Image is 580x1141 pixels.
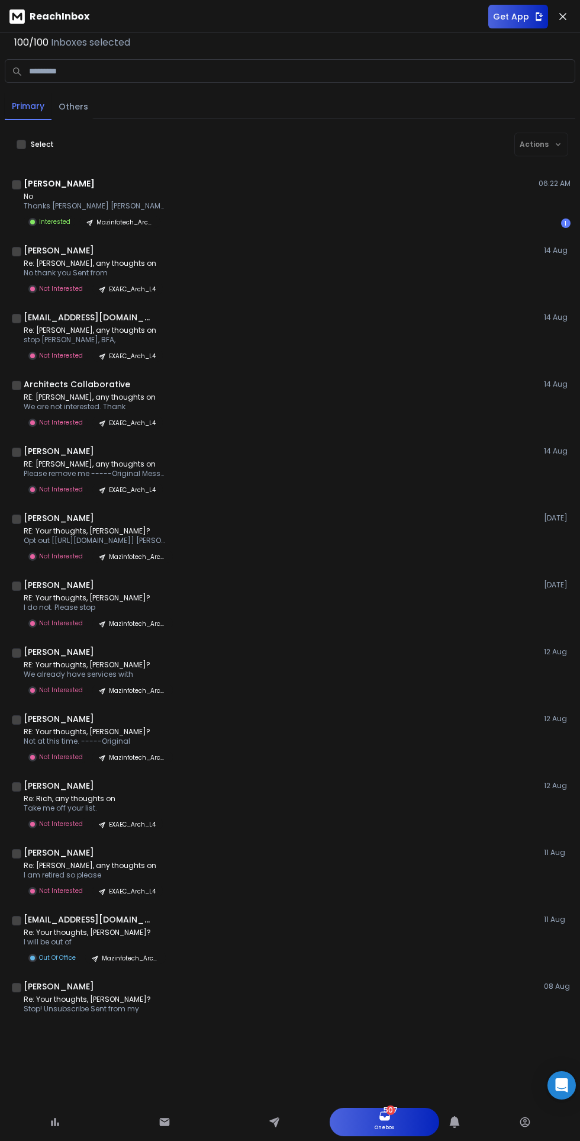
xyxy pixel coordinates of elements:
p: Mazinfotech_Arch_L9 [109,552,166,561]
h1: [PERSON_NAME] [24,981,94,992]
p: Stop! Unsubscribe Sent from my [24,1004,166,1014]
p: stop [PERSON_NAME], BFA, [24,335,163,345]
p: I will be out of [24,937,166,947]
h1: [PERSON_NAME] [24,847,94,859]
p: Interested [39,217,70,226]
p: Re: [PERSON_NAME], any thoughts on [24,259,163,268]
p: Not Interested [39,485,83,494]
p: EXAEC_Arch_L4 [109,352,156,361]
button: Others [51,94,95,120]
p: We are not interested. Thank [24,402,163,412]
p: RE: Your thoughts, [PERSON_NAME]? [24,660,166,670]
p: ReachInbox [30,9,89,24]
p: RE: Your thoughts, [PERSON_NAME]? [24,526,166,536]
p: Not Interested [39,351,83,360]
p: RE: Your thoughts, [PERSON_NAME]? [24,593,166,603]
p: Mazinfotech_Arch_L9 [109,686,166,695]
p: 14 Aug [544,446,571,456]
p: RE: [PERSON_NAME], any thoughts on [24,393,163,402]
h1: [EMAIL_ADDRESS][DOMAIN_NAME] [24,311,154,323]
p: Not Interested [39,686,83,695]
p: Not Interested [39,753,83,761]
h1: [PERSON_NAME] [24,780,94,792]
p: Opt out [[URL][DOMAIN_NAME]] [PERSON_NAME] [24,536,166,545]
p: RE: Your thoughts, [PERSON_NAME]? [24,727,166,737]
h1: [PERSON_NAME] [24,579,94,591]
button: Primary [5,93,51,120]
h3: Inboxes selected [51,36,130,50]
p: No [24,192,166,201]
span: 100 / 100 [14,36,49,50]
p: [DATE] [544,580,571,590]
h1: [PERSON_NAME] [24,245,94,256]
p: EXAEC_Arch_L4 [109,486,156,494]
div: 1 [561,218,571,228]
p: Mazinfotech_Arch_L9 [102,954,159,963]
label: Select [31,140,54,149]
p: Not Interested [39,552,83,561]
p: RE: [PERSON_NAME], any thoughts on [24,459,166,469]
p: 12 Aug [544,781,571,790]
h1: [PERSON_NAME] [24,713,94,725]
p: 14 Aug [544,246,571,255]
p: Not Interested [39,418,83,427]
p: 12 Aug [544,714,571,724]
p: [DATE] [544,513,571,523]
p: EXAEC_Arch_L4 [109,820,156,829]
p: Mazinfotech_Arch_L9 [109,753,166,762]
p: Not Interested [39,819,83,828]
p: 11 Aug [544,915,571,924]
p: EXAEC_Arch_L4 [109,285,156,294]
p: Re: [PERSON_NAME], any thoughts on [24,861,163,870]
p: 08 Aug [544,982,571,991]
p: 06:22 AM [539,179,571,188]
p: I do not. Please stop [24,603,166,612]
button: Get App [488,5,548,28]
p: EXAEC_Arch_L4 [109,419,156,428]
h1: [EMAIL_ADDRESS][DOMAIN_NAME] [24,914,154,925]
div: Open Intercom Messenger [547,1071,576,1100]
p: Not at this time. -----Original [24,737,166,746]
p: 14 Aug [544,380,571,389]
p: Not Interested [39,886,83,895]
h1: Architects Collaborative [24,378,130,390]
p: Re: Your thoughts, [PERSON_NAME]? [24,995,166,1004]
h1: [PERSON_NAME] [24,646,94,658]
p: 14 Aug [544,313,571,322]
p: No thank you Sent from [24,268,163,278]
p: Onebox [375,1122,394,1134]
span: 507 [384,1105,398,1115]
p: Please remove me -----Original Message----- [24,469,166,478]
p: 11 Aug [544,848,571,857]
p: Not Interested [39,619,83,628]
p: I am retired so please [24,870,163,880]
p: EXAEC_Arch_L4 [109,887,156,896]
p: Not Interested [39,284,83,293]
h1: [PERSON_NAME] [24,178,95,189]
p: We already have services with [24,670,166,679]
p: Re: Your thoughts, [PERSON_NAME]? [24,928,166,937]
p: Re: [PERSON_NAME], any thoughts on [24,326,163,335]
p: Re: Rich, any thoughts on [24,794,163,803]
h1: [PERSON_NAME] [24,512,94,524]
p: Mazinfotech_Arch_L9 [96,218,153,227]
p: Out Of Office [39,953,76,962]
p: Take me off your list. [24,803,163,813]
p: Thanks [PERSON_NAME] [PERSON_NAME] [24,201,166,211]
h1: [PERSON_NAME] [24,445,94,457]
p: Mazinfotech_Arch_L9 [109,619,166,628]
a: 507 [379,1110,391,1122]
p: 12 Aug [544,647,571,657]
